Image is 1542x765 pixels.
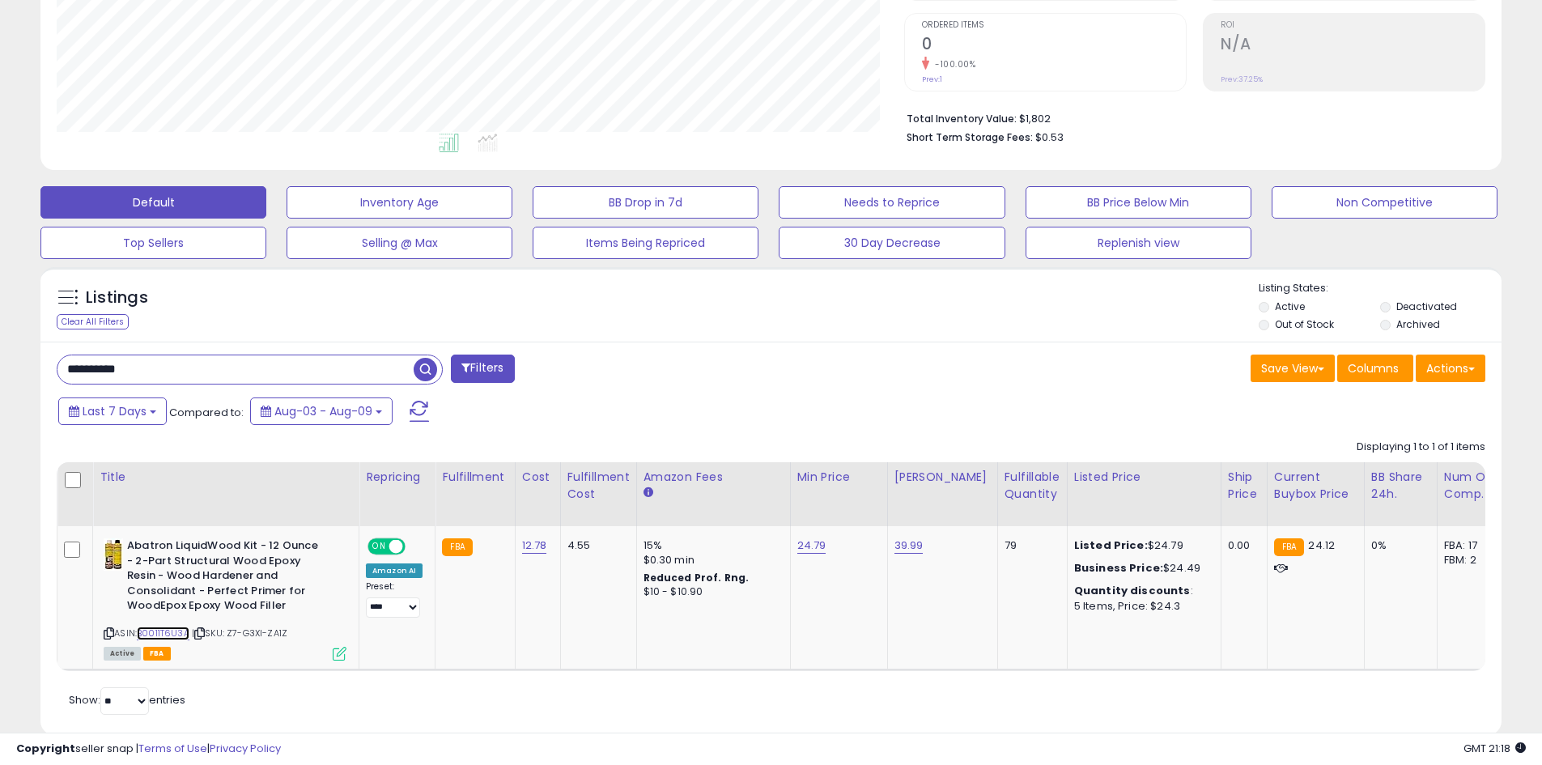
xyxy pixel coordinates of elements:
[533,186,758,219] button: BB Drop in 7d
[894,469,991,486] div: [PERSON_NAME]
[1444,538,1497,553] div: FBA: 17
[644,553,778,567] div: $0.30 min
[250,397,393,425] button: Aug-03 - Aug-09
[210,741,281,756] a: Privacy Policy
[83,403,147,419] span: Last 7 Days
[533,227,758,259] button: Items Being Repriced
[1463,741,1526,756] span: 2025-08-17 21:18 GMT
[1337,355,1413,382] button: Columns
[922,35,1186,57] h2: 0
[644,486,653,500] small: Amazon Fees.
[16,741,75,756] strong: Copyright
[522,538,547,554] a: 12.78
[1396,317,1440,331] label: Archived
[104,647,141,661] span: All listings currently available for purchase on Amazon
[1275,300,1305,313] label: Active
[1074,583,1191,598] b: Quantity discounts
[1416,355,1485,382] button: Actions
[16,742,281,757] div: seller snap | |
[1074,538,1148,553] b: Listed Price:
[567,469,630,503] div: Fulfillment Cost
[644,585,778,599] div: $10 - $10.90
[143,647,171,661] span: FBA
[797,538,826,554] a: 24.79
[1074,584,1209,598] div: :
[1274,538,1304,556] small: FBA
[366,563,423,578] div: Amazon AI
[40,227,266,259] button: Top Sellers
[1026,227,1251,259] button: Replenish view
[442,469,508,486] div: Fulfillment
[1228,538,1255,553] div: 0.00
[922,21,1186,30] span: Ordered Items
[451,355,514,383] button: Filters
[1005,538,1055,553] div: 79
[894,538,924,554] a: 39.99
[287,186,512,219] button: Inventory Age
[1005,469,1060,503] div: Fulfillable Quantity
[1444,553,1497,567] div: FBM: 2
[644,469,784,486] div: Amazon Fees
[138,741,207,756] a: Terms of Use
[1221,74,1263,84] small: Prev: 37.25%
[287,227,512,259] button: Selling @ Max
[907,108,1473,127] li: $1,802
[58,397,167,425] button: Last 7 Days
[127,538,324,618] b: Abatron LiquidWood Kit - 12 Ounce - 2-Part Structural Wood Epoxy Resin - Wood Hardener and Consol...
[1275,317,1334,331] label: Out of Stock
[1444,469,1503,503] div: Num of Comp.
[1251,355,1335,382] button: Save View
[929,58,975,70] small: -100.00%
[366,581,423,618] div: Preset:
[137,627,189,640] a: B0011T6U3A
[567,538,624,553] div: 4.55
[1035,130,1064,145] span: $0.53
[1228,469,1260,503] div: Ship Price
[644,538,778,553] div: 15%
[369,540,389,554] span: ON
[1074,561,1209,576] div: $24.49
[1357,440,1485,455] div: Displaying 1 to 1 of 1 items
[104,538,123,571] img: 510v9JM41GL._SL40_.jpg
[1371,538,1425,553] div: 0%
[644,571,750,584] b: Reduced Prof. Rng.
[1274,469,1357,503] div: Current Buybox Price
[1308,538,1335,553] span: 24.12
[907,112,1017,125] b: Total Inventory Value:
[57,314,129,329] div: Clear All Filters
[797,469,881,486] div: Min Price
[403,540,429,554] span: OFF
[1221,35,1485,57] h2: N/A
[366,469,428,486] div: Repricing
[922,74,942,84] small: Prev: 1
[1026,186,1251,219] button: BB Price Below Min
[69,692,185,708] span: Show: entries
[274,403,372,419] span: Aug-03 - Aug-09
[104,538,346,658] div: ASIN:
[1074,538,1209,553] div: $24.79
[1074,599,1209,614] div: 5 Items, Price: $24.3
[86,287,148,309] h5: Listings
[100,469,352,486] div: Title
[522,469,554,486] div: Cost
[1396,300,1457,313] label: Deactivated
[169,405,244,420] span: Compared to:
[1348,360,1399,376] span: Columns
[1259,281,1502,296] p: Listing States:
[442,538,472,556] small: FBA
[1074,560,1163,576] b: Business Price:
[1221,21,1485,30] span: ROI
[40,186,266,219] button: Default
[779,227,1005,259] button: 30 Day Decrease
[779,186,1005,219] button: Needs to Reprice
[1272,186,1497,219] button: Non Competitive
[907,130,1033,144] b: Short Term Storage Fees:
[192,627,287,640] span: | SKU: Z7-G3XI-ZA1Z
[1074,469,1214,486] div: Listed Price
[1371,469,1430,503] div: BB Share 24h.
